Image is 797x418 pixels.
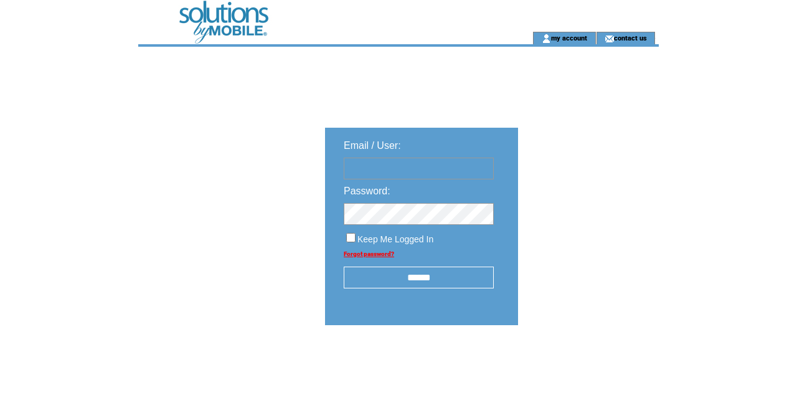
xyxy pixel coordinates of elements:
[614,34,647,42] a: contact us
[551,34,587,42] a: my account
[357,234,433,244] span: Keep Me Logged In
[542,34,551,44] img: account_icon.gif
[344,186,390,196] span: Password:
[554,356,616,372] img: transparent.png
[344,140,401,151] span: Email / User:
[605,34,614,44] img: contact_us_icon.gif
[344,250,394,257] a: Forgot password?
